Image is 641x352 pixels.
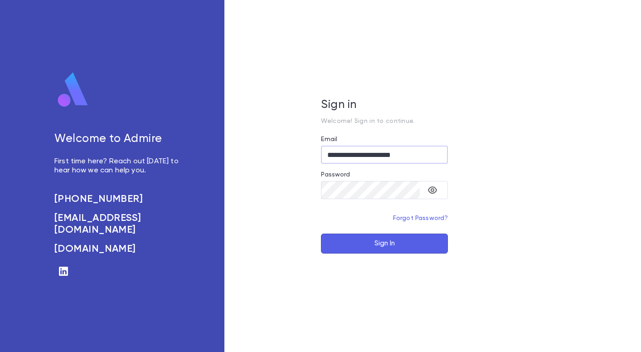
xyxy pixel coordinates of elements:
[54,72,92,108] img: logo
[54,132,188,146] h5: Welcome to Admire
[54,193,188,205] a: [PHONE_NUMBER]
[393,215,448,221] a: Forgot Password?
[321,171,350,178] label: Password
[54,243,188,255] a: [DOMAIN_NAME]
[321,117,448,125] p: Welcome! Sign in to continue.
[321,98,448,112] h5: Sign in
[54,157,188,175] p: First time here? Reach out [DATE] to hear how we can help you.
[321,234,448,254] button: Sign In
[423,181,442,199] button: toggle password visibility
[321,136,337,143] label: Email
[54,212,188,236] a: [EMAIL_ADDRESS][DOMAIN_NAME]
